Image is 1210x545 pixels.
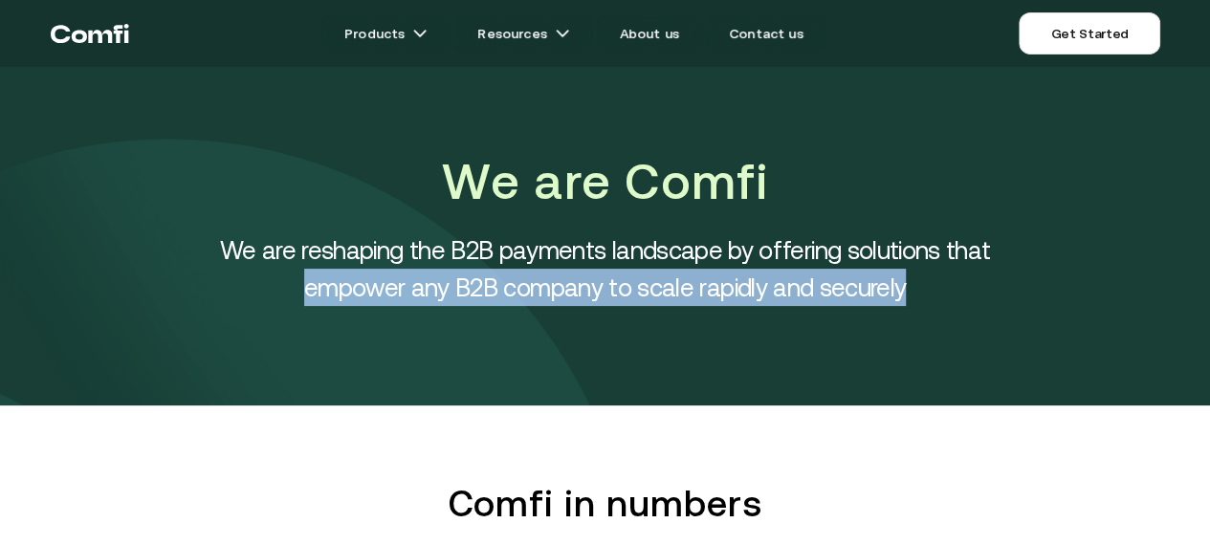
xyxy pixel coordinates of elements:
a: Productsarrow icons [321,14,451,53]
img: arrow icons [555,26,570,41]
a: Get Started [1019,12,1159,54]
a: Resourcesarrow icons [454,14,592,53]
a: Contact us [706,14,826,53]
a: Return to the top of the Comfi home page [51,5,129,62]
h4: We are reshaping the B2B payments landscape by offering solutions that empower any B2B company to... [175,231,1036,306]
h2: Comfi in numbers [8,482,1202,525]
h1: We are Comfi [175,147,1036,216]
img: arrow icons [412,26,428,41]
a: About us [597,14,702,53]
